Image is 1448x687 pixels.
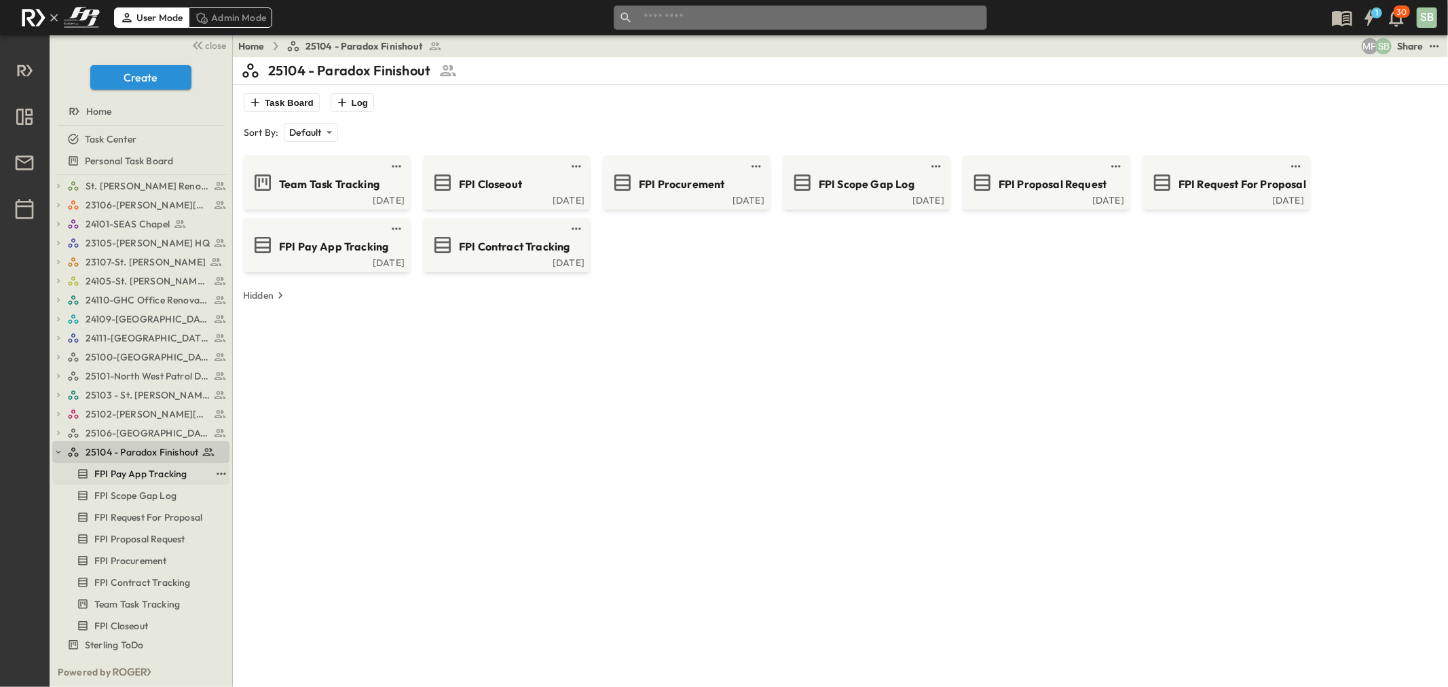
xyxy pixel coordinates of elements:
[50,657,232,687] div: Powered by
[52,485,229,506] div: FPI Scope Gap Logtest
[244,93,320,112] button: Task Board
[279,239,388,255] span: FPI Pay App Tracking
[268,61,430,80] p: 25104 - Paradox Finishout
[459,177,522,192] span: FPI Closeout
[243,289,274,302] p: Hidden
[52,403,229,425] div: 25102-Christ The Redeemer Anglican Churchtest
[238,39,450,53] nav: breadcrumbs
[1375,7,1378,18] h6: 1
[94,467,187,481] span: FPI Pay App Tracking
[52,150,229,172] div: Personal Task Boardtest
[1415,6,1438,29] button: SB
[568,221,584,237] button: test
[86,255,206,269] span: 23107-St. [PERSON_NAME]
[186,35,229,54] button: close
[786,193,944,204] a: [DATE]
[94,597,180,611] span: Team Task Tracking
[244,126,278,139] p: Sort By:
[331,93,374,112] button: Log
[86,407,210,421] span: 25102-Christ The Redeemer Anglican Church
[67,196,227,215] a: 23106-[PERSON_NAME][GEOGRAPHIC_DATA]
[1397,39,1424,53] div: Share
[426,172,584,193] a: FPI Closeout
[1146,193,1304,204] a: [DATE]
[16,3,105,32] img: c8d7d1ed905e502e8f77bf7063faec64e13b34fdb1f2bdd94b0e311fc34f8000.png
[206,39,227,52] span: close
[86,426,210,440] span: 25106-St. Andrews Parking Lot
[52,151,227,170] a: Personal Task Board
[52,384,229,406] div: 25103 - St. [PERSON_NAME] Phase 2test
[86,274,210,288] span: 24105-St. Matthew Kitchen Reno
[289,126,321,139] p: Default
[67,348,227,367] a: 25100-Vanguard Prep School
[67,329,227,348] a: 24111-[GEOGRAPHIC_DATA]
[819,177,914,192] span: FPI Scope Gap Log
[67,367,227,386] a: 25101-North West Patrol Division
[1362,38,1378,54] div: Monica Pruteanu (mpruteanu@fpibuilders.com)
[52,232,229,254] div: 23105-[PERSON_NAME] HQtest
[52,653,229,675] div: Employee Referral Logtest
[67,424,227,443] a: 25106-St. Andrews Parking Lot
[305,39,423,53] span: 25104 - Paradox Finishout
[86,293,210,307] span: 24110-GHC Office Renovations
[246,193,405,204] a: [DATE]
[86,350,210,364] span: 25100-Vanguard Prep School
[67,310,227,329] a: 24109-St. Teresa of Calcutta Parish Hall
[52,616,227,635] a: FPI Closeout
[426,256,584,267] a: [DATE]
[999,177,1107,192] span: FPI Proposal Request
[67,386,227,405] a: 25103 - St. [PERSON_NAME] Phase 2
[86,312,210,326] span: 24109-St. Teresa of Calcutta Parish Hall
[966,193,1124,204] a: [DATE]
[52,654,227,673] a: Employee Referral Log
[388,221,405,237] button: test
[94,532,185,546] span: FPI Proposal Request
[52,615,229,637] div: FPI Closeouttest
[85,154,173,168] span: Personal Task Board
[1288,158,1304,174] button: test
[52,551,227,570] a: FPI Procurement
[388,158,405,174] button: test
[52,194,229,216] div: 23106-[PERSON_NAME][GEOGRAPHIC_DATA]test
[966,172,1124,193] a: FPI Proposal Request
[459,239,570,255] span: FPI Contract Tracking
[1417,7,1437,28] div: SB
[86,445,198,459] span: 25104 - Paradox Finishout
[606,193,764,204] a: [DATE]
[284,123,337,142] div: Default
[52,508,227,527] a: FPI Request For Proposal
[52,530,227,549] a: FPI Proposal Request
[52,464,210,483] a: FPI Pay App Tracking
[52,327,229,349] div: 24111-[GEOGRAPHIC_DATA]test
[52,635,227,654] a: Sterling ToDo
[85,132,136,146] span: Task Center
[189,7,272,28] div: Admin Mode
[86,217,170,231] span: 24101-SEAS Chapel
[86,331,210,345] span: 24111-[GEOGRAPHIC_DATA]
[1375,38,1392,54] div: Sterling Barnett (sterling@fpibuilders.com)
[86,179,210,193] span: St. Vincent De Paul Renovations
[52,463,229,485] div: FPI Pay App Trackingtest
[238,39,265,53] a: Home
[639,177,725,192] span: FPI Procurement
[52,573,227,592] a: FPI Contract Tracking
[67,234,227,253] a: 23105-[PERSON_NAME] HQ
[52,365,229,387] div: 25101-North West Patrol Divisiontest
[286,39,442,53] a: 25104 - Paradox Finishout
[52,289,229,311] div: 24110-GHC Office Renovationstest
[1146,172,1304,193] a: FPI Request For Proposal
[67,215,227,234] a: 24101-SEAS Chapel
[67,177,227,196] a: St. Vincent De Paul Renovations
[246,256,405,267] a: [DATE]
[86,198,210,212] span: 23106-[PERSON_NAME][GEOGRAPHIC_DATA]
[94,554,167,568] span: FPI Procurement
[52,593,229,615] div: Team Task Trackingtest
[52,130,227,149] a: Task Center
[94,489,177,502] span: FPI Scope Gap Log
